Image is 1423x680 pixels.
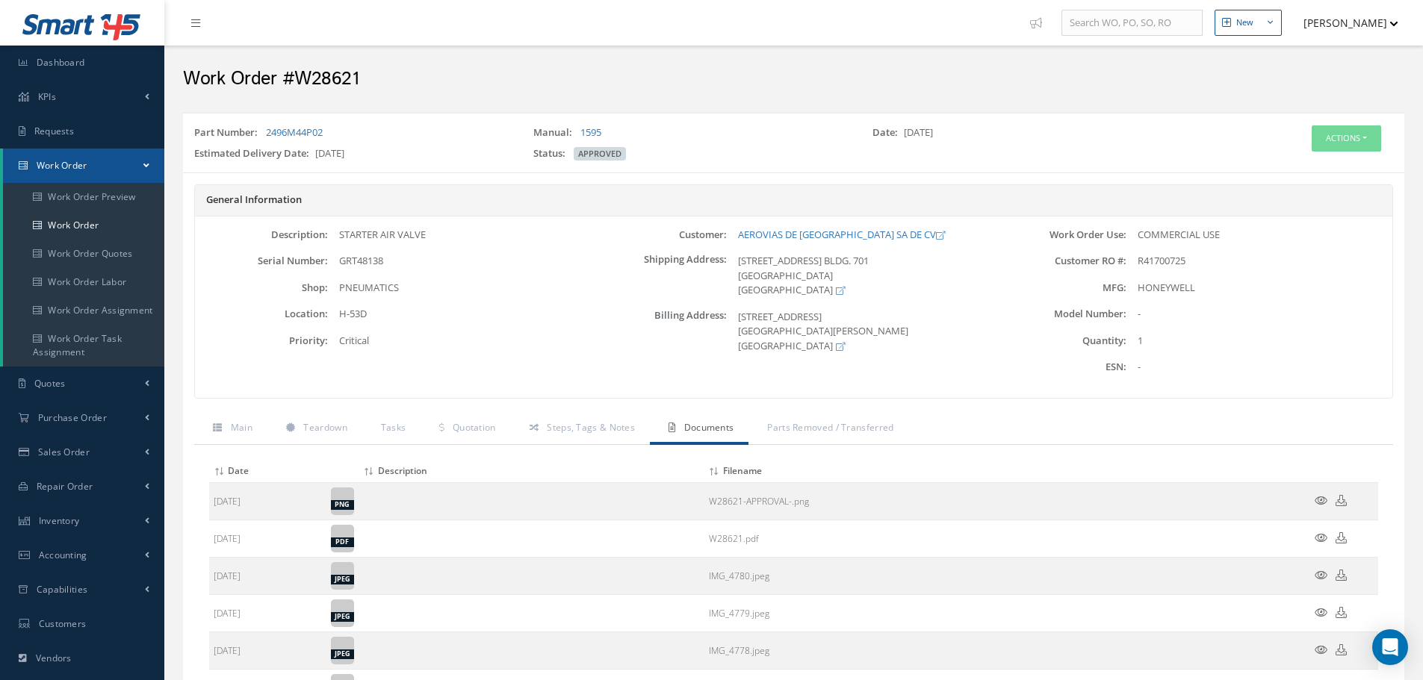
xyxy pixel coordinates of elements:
a: Download [1336,644,1347,657]
label: MFG: [993,282,1126,293]
h2: Work Order #W28621 [183,68,1404,90]
span: Accounting [39,549,87,561]
label: ESN: [993,361,1126,372]
span: Vendors [36,652,72,664]
a: Work Order Labor [3,268,164,296]
div: png [331,500,354,510]
span: KPIs [38,90,56,103]
div: jpeg [331,575,354,584]
a: Preview [1315,607,1327,620]
span: Teardown [303,421,347,434]
label: Manual: [533,125,578,140]
label: Description: [195,229,328,240]
td: [DATE] [209,520,326,557]
label: Estimated Delivery Date: [194,146,315,161]
div: COMMERCIAL USE [1126,228,1392,243]
a: Parts Removed / Transferred [748,414,908,445]
span: Quotes [34,377,66,390]
a: Download [709,607,769,620]
a: Work Order Quotes [3,240,164,268]
label: Quantity: [993,335,1126,346]
a: Download [709,644,769,657]
span: GRT48138 [339,254,383,267]
span: Dashboard [37,56,85,69]
label: Customer: [594,229,727,240]
a: Work Order [3,211,164,240]
a: Tasks [362,414,421,445]
span: Customers [39,617,87,630]
td: [DATE] [209,482,326,520]
label: Part Number: [194,125,264,140]
td: [DATE] [209,557,326,594]
a: Preview [1315,570,1327,582]
a: Download [709,570,769,582]
div: H-53D [328,307,594,322]
a: Download [1336,495,1347,508]
a: Main [194,414,267,445]
div: STARTER AIR VALVE [328,228,594,243]
div: - [1126,307,1392,322]
label: Serial Number: [195,255,328,266]
a: Download [709,532,759,545]
td: [DATE] [209,631,326,669]
div: New [1236,16,1253,29]
div: [STREET_ADDRESS] [GEOGRAPHIC_DATA][PERSON_NAME] [GEOGRAPHIC_DATA] [727,310,993,354]
div: pdf [331,537,354,547]
div: PNEUMATICS [328,281,594,296]
span: Requests [34,125,74,137]
span: Quotation [453,421,496,434]
th: Filename [704,460,1289,483]
div: 1 [1126,334,1392,349]
div: [DATE] [183,146,522,167]
a: AEROVIAS DE [GEOGRAPHIC_DATA] SA DE CV [738,228,945,241]
label: Model Number: [993,308,1126,319]
h5: General Information [206,194,1381,206]
a: Download [709,495,809,508]
span: Inventory [39,514,80,527]
label: Shop: [195,282,328,293]
span: Steps, Tags & Notes [547,421,635,434]
div: jpeg [331,649,354,659]
a: Work Order [3,149,164,183]
a: Download [1336,570,1347,582]
label: Shipping Address: [594,254,727,298]
label: Priority: [195,335,328,346]
a: Documents [650,414,748,445]
div: Critical [328,334,594,349]
a: Preview [1315,495,1327,508]
a: Download [1336,607,1347,620]
label: Status: [533,146,571,161]
a: Teardown [267,414,362,445]
label: Billing Address: [594,310,727,354]
span: Purchase Order [38,411,107,424]
div: [DATE] [861,125,1200,146]
a: Download [1336,532,1347,545]
span: Capabilities [37,583,88,596]
div: HONEYWELL [1126,281,1392,296]
div: - [1126,360,1392,375]
span: Main [231,421,252,434]
a: Work Order Task Assignment [3,325,164,366]
span: Documents [684,421,734,434]
button: New [1215,10,1282,36]
button: [PERSON_NAME] [1289,8,1398,37]
a: Steps, Tags & Notes [511,414,650,445]
span: APPROVED [574,147,626,160]
label: Work Order Use: [993,229,1126,240]
a: Work Order Assignment [3,296,164,325]
td: [DATE] [209,594,326,631]
a: Preview [1315,644,1327,657]
label: Customer RO #: [993,255,1126,266]
th: Date [209,460,326,483]
a: 1595 [580,125,601,139]
span: Repair Order [37,480,93,493]
a: Preview [1315,532,1327,545]
a: Work Order Preview [3,183,164,211]
span: Tasks [381,421,406,434]
div: Open Intercom Messenger [1372,629,1408,665]
span: Parts Removed / Transferred [767,421,893,434]
div: [STREET_ADDRESS] BLDG. 701 [GEOGRAPHIC_DATA] [GEOGRAPHIC_DATA] [727,254,993,298]
div: jpeg [331,612,354,622]
span: R41700725 [1138,254,1185,267]
label: Date: [872,125,904,140]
